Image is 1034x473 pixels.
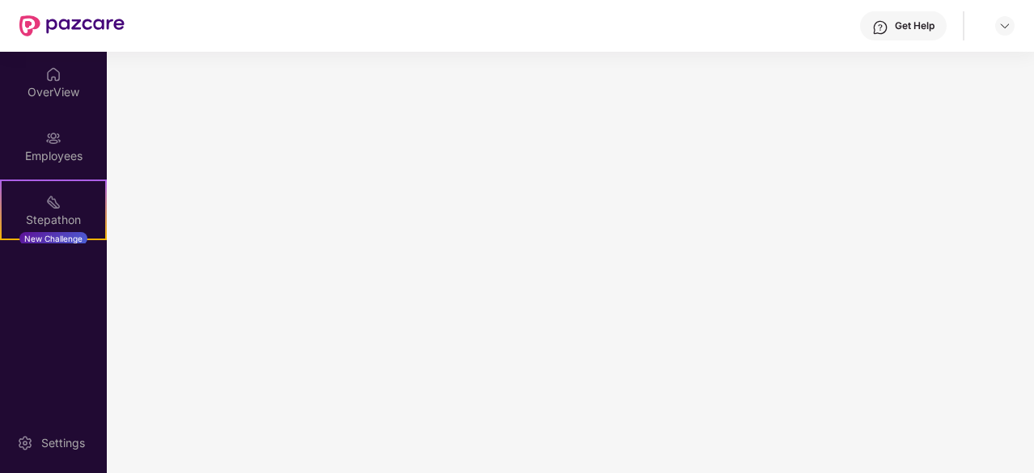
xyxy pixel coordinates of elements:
[2,212,105,228] div: Stepathon
[895,19,934,32] div: Get Help
[17,435,33,451] img: svg+xml;base64,PHN2ZyBpZD0iU2V0dGluZy0yMHgyMCIgeG1sbnM9Imh0dHA6Ly93d3cudzMub3JnLzIwMDAvc3ZnIiB3aW...
[19,15,125,36] img: New Pazcare Logo
[872,19,888,36] img: svg+xml;base64,PHN2ZyBpZD0iSGVscC0zMngzMiIgeG1sbnM9Imh0dHA6Ly93d3cudzMub3JnLzIwMDAvc3ZnIiB3aWR0aD...
[19,232,87,245] div: New Challenge
[45,130,61,146] img: svg+xml;base64,PHN2ZyBpZD0iRW1wbG95ZWVzIiB4bWxucz0iaHR0cDovL3d3dy53My5vcmcvMjAwMC9zdmciIHdpZHRoPS...
[998,19,1011,32] img: svg+xml;base64,PHN2ZyBpZD0iRHJvcGRvd24tMzJ4MzIiIHhtbG5zPSJodHRwOi8vd3d3LnczLm9yZy8yMDAwL3N2ZyIgd2...
[45,66,61,82] img: svg+xml;base64,PHN2ZyBpZD0iSG9tZSIgeG1sbnM9Imh0dHA6Ly93d3cudzMub3JnLzIwMDAvc3ZnIiB3aWR0aD0iMjAiIG...
[45,194,61,210] img: svg+xml;base64,PHN2ZyB4bWxucz0iaHR0cDovL3d3dy53My5vcmcvMjAwMC9zdmciIHdpZHRoPSIyMSIgaGVpZ2h0PSIyMC...
[36,435,90,451] div: Settings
